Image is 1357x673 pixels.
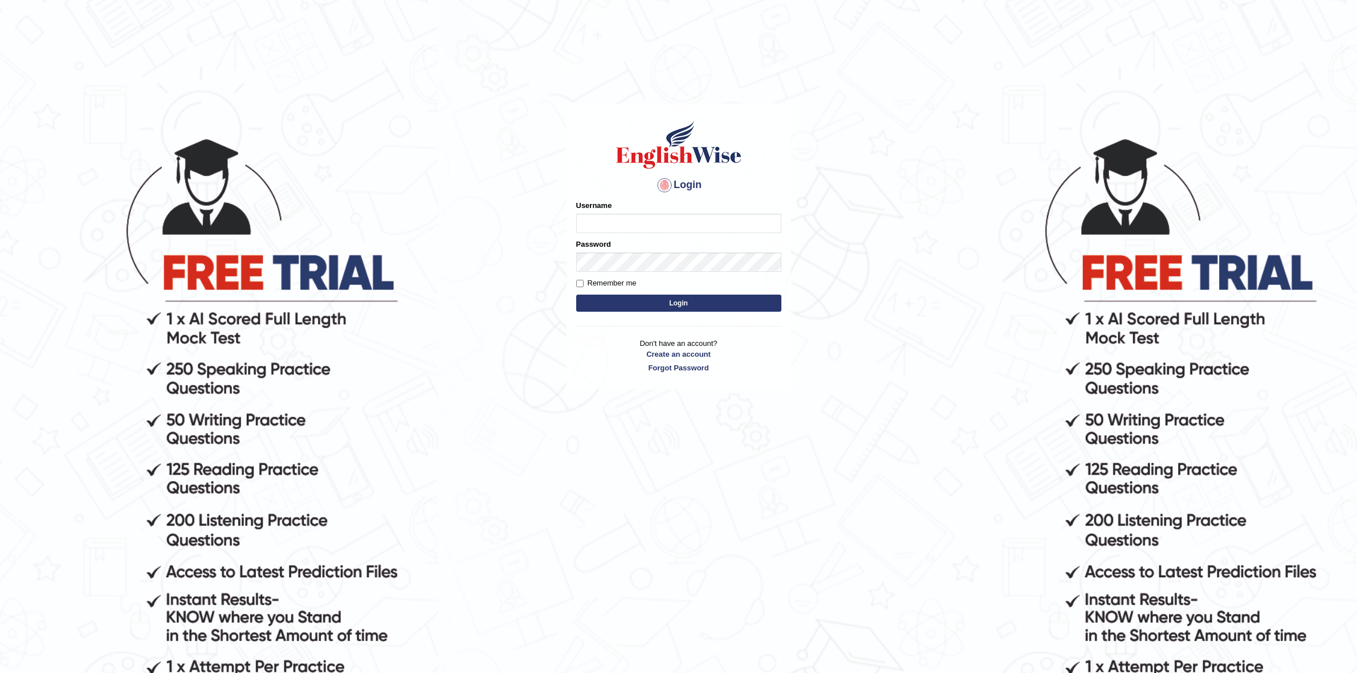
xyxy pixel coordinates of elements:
h4: Login [576,176,781,194]
p: Don't have an account? [576,338,781,373]
label: Remember me [576,278,637,289]
img: Logo of English Wise sign in for intelligent practice with AI [614,119,744,170]
label: Password [576,239,611,250]
input: Remember me [576,280,584,287]
button: Login [576,295,781,312]
a: Forgot Password [576,362,781,373]
a: Create an account [576,349,781,360]
label: Username [576,200,612,211]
